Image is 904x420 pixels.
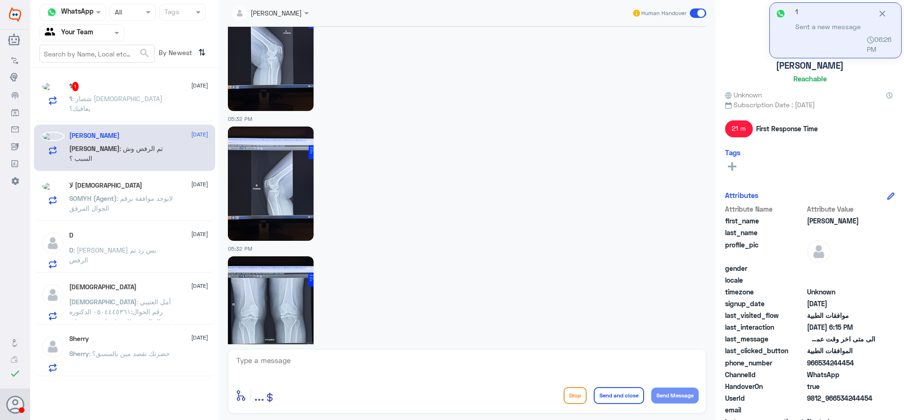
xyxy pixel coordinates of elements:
[725,216,805,226] span: first_name
[807,310,875,320] span: موافقات الطبية
[228,246,252,252] span: 05:32 PM
[807,370,875,380] span: 2
[807,405,875,415] span: null
[69,335,89,343] h5: Sherry
[725,393,805,403] span: UserId
[725,381,805,391] span: HandoverOn
[191,333,208,342] span: [DATE]
[228,256,314,371] img: 1445940979791149.jpg
[254,385,264,406] button: ...
[807,334,875,344] span: الى متى اخر وقت عمل يمكن المتابعه معكم ؟
[69,95,162,112] span: : شصار [DEMOGRAPHIC_DATA] يعافيك؟
[69,132,120,140] h5: Nora
[807,263,875,273] span: null
[69,144,120,152] span: [PERSON_NAME]
[139,48,150,59] span: search
[795,7,861,21] p: 1
[69,349,89,357] span: Sherry
[163,7,179,19] div: Tags
[41,231,65,255] img: defaultAdmin.png
[807,381,875,391] span: true
[776,60,844,71] h5: [PERSON_NAME]
[254,387,264,404] span: ...
[725,191,759,199] h6: Attributes
[725,299,805,309] span: signup_date
[725,100,895,110] span: Subscription Date : [DATE]
[807,346,875,356] span: الموافقات الطبية
[795,22,861,32] span: Sent a new message
[725,228,805,238] span: last_name
[191,282,208,290] span: [DATE]
[41,82,65,91] img: picture
[807,393,875,403] span: 9812_966534244454
[725,310,805,320] span: last_visited_flow
[9,7,21,22] img: Widebot Logo
[69,82,79,91] h5: 1
[867,34,898,55] span: 06:26 PM
[807,358,875,368] span: 966534244454
[807,240,831,263] img: defaultAdmin.png
[725,334,805,344] span: last_message
[228,116,252,122] span: 05:32 PM
[155,45,194,63] span: By Newest
[641,9,686,17] span: Human Handover
[69,246,156,264] span: : [PERSON_NAME] بس رد تم الرفض
[725,120,753,137] span: 21 m
[725,322,805,332] span: last_interaction
[807,275,875,285] span: null
[198,45,206,60] i: ⇅
[725,287,805,297] span: timezone
[69,194,117,202] span: SOMYH (Agent)
[41,335,65,358] img: defaultAdmin.png
[69,231,73,239] h5: D
[89,349,170,357] span: : حضرتك تقصد مين بالمنسق؟
[6,396,24,413] button: Avatar
[725,240,805,262] span: profile_pic
[69,283,137,291] h5: سبحان الله
[69,194,173,212] span: : لايوجد موافقة برقم الجوال المرفق
[228,127,314,241] img: 805019538848696.jpg
[807,216,875,226] span: Nora
[69,298,137,306] span: [DEMOGRAPHIC_DATA]
[72,82,79,91] span: 1
[69,246,73,254] span: D
[564,387,587,404] button: Drop
[807,204,875,214] span: Attribute Value
[191,130,208,139] span: [DATE]
[191,180,208,189] span: [DATE]
[41,132,65,141] img: picture
[41,182,65,191] img: picture
[651,388,699,404] button: Send Message
[45,26,59,40] img: yourTeam.svg
[725,358,805,368] span: phone_number
[45,5,59,19] img: whatsapp.png
[725,90,762,100] span: Unknown
[725,263,805,273] span: gender
[40,45,154,62] input: Search by Name, Local etc…
[139,46,150,61] button: search
[191,230,208,238] span: [DATE]
[807,299,875,309] span: 2025-08-26T14:30:43.121Z
[807,322,875,332] span: 2025-08-26T15:15:42.3077758Z
[41,283,65,307] img: defaultAdmin.png
[725,275,805,285] span: locale
[725,346,805,356] span: last_clicked_button
[69,182,142,190] h5: لا اله الا الله
[725,204,805,214] span: Attribute Name
[9,368,21,379] i: check
[725,148,741,157] h6: Tags
[69,95,72,103] span: 1
[774,7,788,21] img: whatsapp.png
[594,387,644,404] button: Send and close
[725,370,805,380] span: ChannelId
[807,287,875,297] span: Unknown
[756,124,818,134] span: First Response Time
[191,81,208,90] span: [DATE]
[725,405,805,415] span: email
[793,74,827,83] h6: Reachable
